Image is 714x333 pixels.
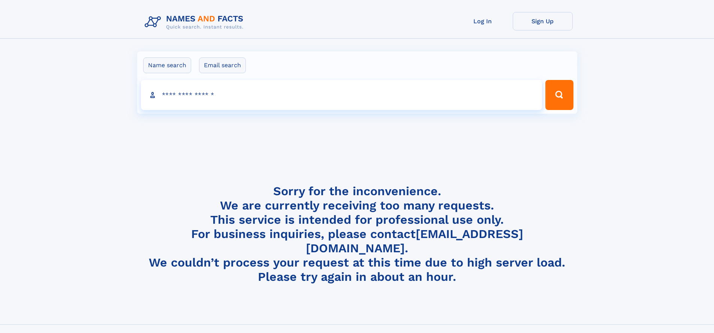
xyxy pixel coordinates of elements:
[199,57,246,73] label: Email search
[453,12,513,30] a: Log In
[306,227,523,255] a: [EMAIL_ADDRESS][DOMAIN_NAME]
[545,80,573,110] button: Search Button
[143,57,191,73] label: Name search
[513,12,573,30] a: Sign Up
[142,184,573,284] h4: Sorry for the inconvenience. We are currently receiving too many requests. This service is intend...
[142,12,250,32] img: Logo Names and Facts
[141,80,542,110] input: search input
